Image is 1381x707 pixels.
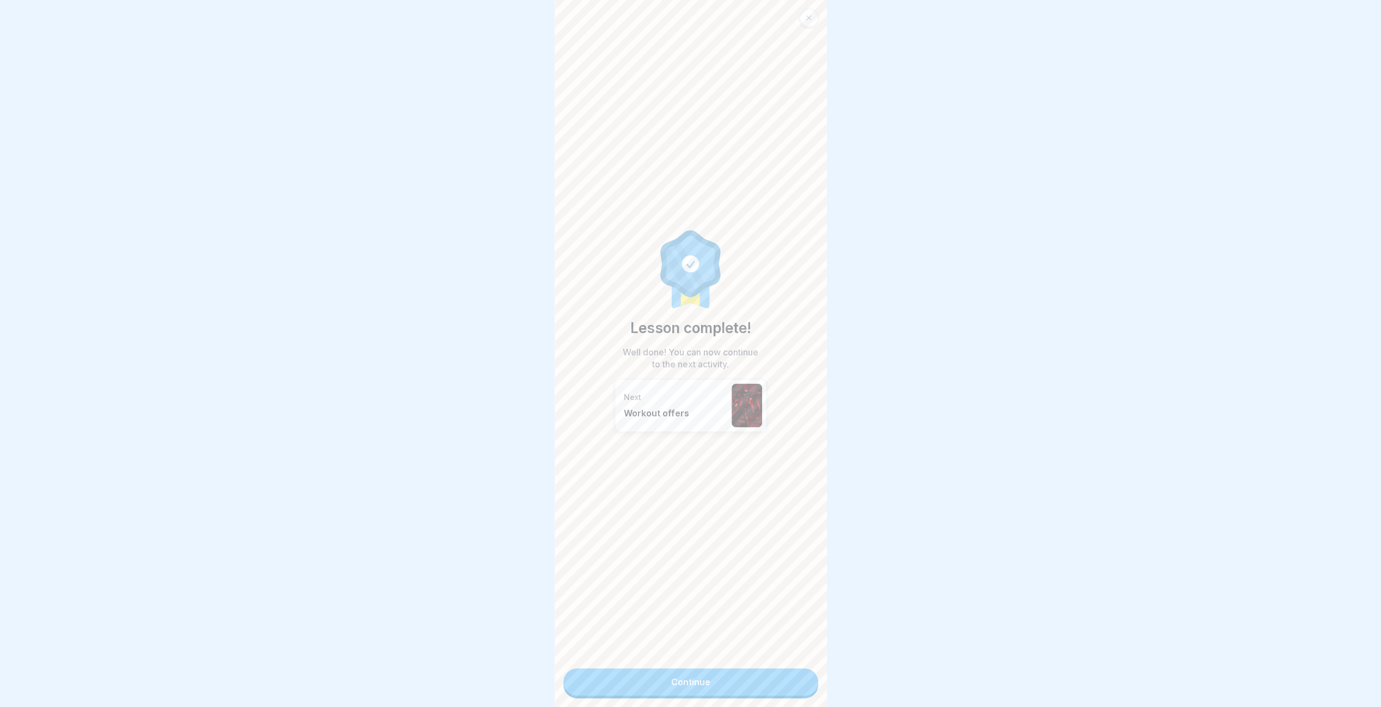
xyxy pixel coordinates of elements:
img: completion.svg [654,228,727,309]
a: Continue [563,668,818,696]
p: Next [624,392,726,402]
p: Well done! You can now continue to the next activity. [620,346,762,370]
p: Lesson complete! [630,318,751,339]
p: Workout offers [624,408,726,419]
